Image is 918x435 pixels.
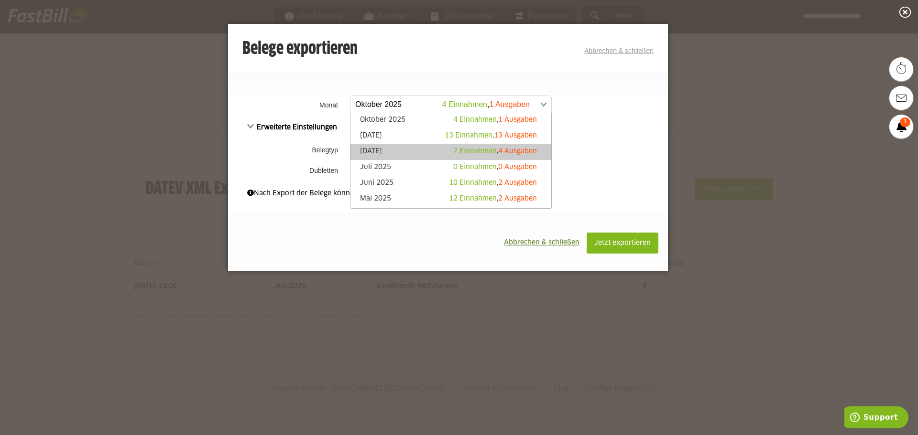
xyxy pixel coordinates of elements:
span: Abbrechen & schließen [504,239,579,246]
a: [DATE] [355,147,546,158]
span: 12 Einnahmen [449,195,497,202]
div: , [445,131,537,140]
div: , [453,147,537,156]
a: Juni 2025 [355,178,546,189]
th: Monat [228,93,348,117]
th: Dubletten [228,162,348,179]
a: [DATE] [355,131,546,142]
button: Abbrechen & schließen [497,233,587,253]
span: 0 Ausgaben [498,164,537,170]
span: 2 Ausgaben [498,195,537,202]
a: Juli 2025 [355,162,546,173]
span: 7 Einnahmen [453,148,497,155]
a: Oktober 2025 [355,115,546,126]
div: , [449,194,537,203]
span: 1 [900,117,910,127]
h3: Belege exportieren [242,40,358,59]
span: 10 Einnahmen [449,180,497,186]
div: , [453,115,537,125]
span: 4 Einnahmen [453,117,497,123]
a: 1 [889,115,913,138]
span: 13 Einnahmen [445,132,492,139]
a: Abbrechen & schließen [584,47,654,54]
div: , [449,178,537,188]
span: Erweiterte Einstellungen [247,124,337,131]
span: 13 Ausgaben [494,132,537,139]
span: 2 Ausgaben [498,180,537,186]
span: Jetzt exportieren [594,240,651,246]
span: 4 Ausgaben [498,148,537,155]
th: Belegtyp [228,138,348,162]
button: Jetzt exportieren [587,233,658,254]
span: 0 Einnahmen [453,164,497,170]
a: Mai 2025 [355,194,546,205]
span: 1 Ausgaben [498,117,537,123]
div: Nach Export der Belege können diese nicht mehr bearbeitet werden. [247,188,649,199]
div: , [453,162,537,172]
iframe: Öffnet ein Widget, in dem Sie weitere Informationen finden [844,406,908,430]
